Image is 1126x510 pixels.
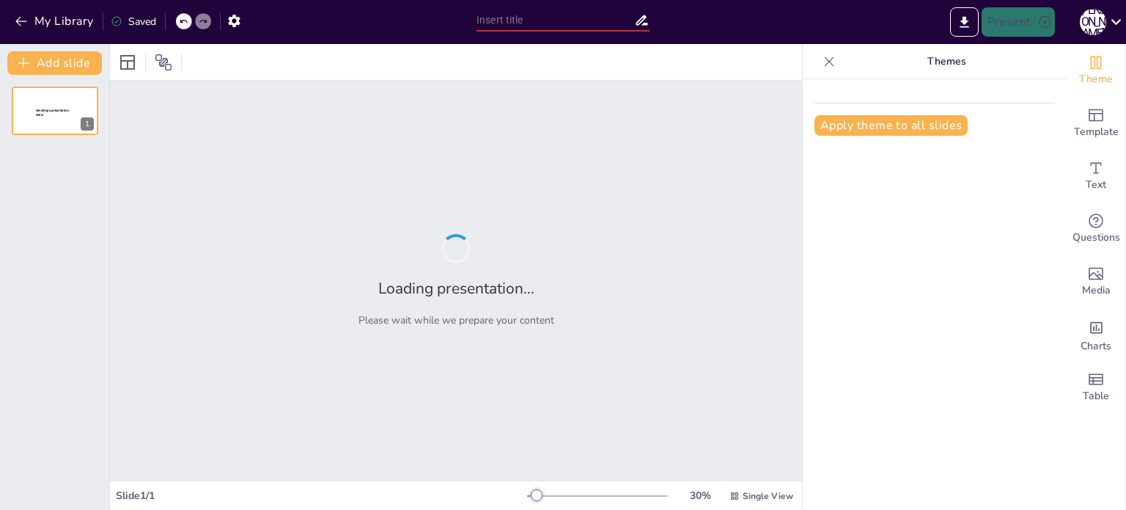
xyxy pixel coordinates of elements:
span: Single View [743,490,793,502]
div: Add a table [1067,361,1125,414]
div: Add ready made slides [1067,97,1125,150]
span: Media [1082,283,1111,299]
span: Sendsteps presentation editor [36,109,69,117]
span: Theme [1079,71,1113,87]
div: 1 [12,87,98,135]
button: Export to PowerPoint [950,7,979,37]
div: 30 % [682,489,718,503]
div: Add images, graphics, shapes or video [1067,255,1125,308]
span: Position [155,54,172,71]
div: Slide 1 / 1 [116,489,527,503]
button: Present [982,7,1055,37]
p: Please wait while we prepare your content [358,313,554,327]
div: Change the overall theme [1067,44,1125,97]
div: [PERSON_NAME] [1080,9,1106,35]
input: Insert title [476,10,634,31]
div: Saved [111,15,156,29]
span: Questions [1072,230,1120,246]
div: Add charts and graphs [1067,308,1125,361]
span: Text [1086,177,1106,193]
button: My Library [11,10,100,33]
p: Themes [841,44,1052,79]
button: [PERSON_NAME] [1080,7,1106,37]
button: Add slide [7,51,102,75]
div: Add text boxes [1067,150,1125,203]
span: Charts [1081,338,1111,354]
span: Table [1083,388,1109,404]
div: Get real-time input from your audience [1067,203,1125,255]
h2: Loading presentation... [378,278,534,299]
span: Template [1074,124,1119,140]
div: Layout [116,51,139,74]
button: Apply theme to all slides [814,115,968,136]
div: 1 [81,117,94,131]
